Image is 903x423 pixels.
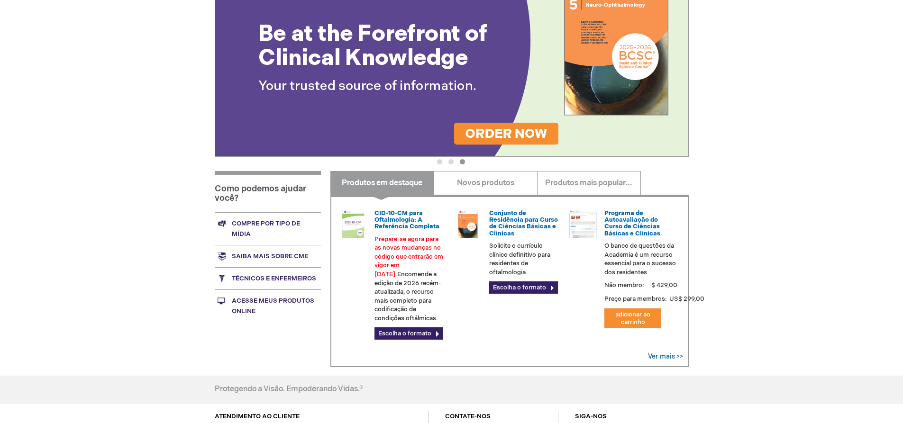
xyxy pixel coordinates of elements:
a: Escolha o formato [374,327,443,340]
font: Protegendo a Visão. Empoderando Vidas.® [215,385,363,394]
a: Novos produtos [434,171,538,195]
font: Produtos mais populares [545,179,634,188]
img: 0120008u_42.png [339,210,367,238]
a: Compre por tipo de mídia [215,212,321,245]
a: CID-10-CM para Oftalmologia: A Referência Completa [374,209,439,231]
button: 3 of 3 [460,159,465,164]
font: SIGA-NOS [575,413,607,420]
font: Técnicos e enfermeiros [232,275,316,282]
img: bcscself_20.jpg [569,210,597,238]
a: Saiba mais sobre CME [215,245,321,267]
button: 1 of 3 [437,159,442,164]
a: CONTATE-NOS [445,413,491,420]
font: Solicite o currículo clínico definitivo para residentes de oftalmologia. [489,242,550,276]
font: Escolha o formato [378,330,431,337]
font: US$ 299,00 [669,295,704,303]
font: $ 429,00 [651,281,677,289]
a: ATENDIMENTO AO CLIENTE [215,413,300,420]
a: Produtos mais populares [537,171,641,195]
a: Produtos em destaque [330,171,434,195]
font: Não membro: [604,281,644,289]
font: Como podemos ajudar você? [215,184,306,203]
font: adicionar ao carrinho [615,311,650,326]
font: Encomende a edição de 2026 recém-atualizada, o recurso mais completo para codificação de condiçõe... [374,270,441,322]
img: 02850963u_47.png [454,210,482,238]
font: Escolha o formato [493,284,546,291]
button: 2 of 3 [448,159,454,164]
font: Saiba mais sobre CME [232,252,308,260]
font: Acesse meus produtos online [232,297,314,315]
font: Compre por tipo de mídia [232,220,300,238]
a: Conjunto de Residência para Curso de Ciências Básicas e Clínicas [489,209,558,237]
font: Preço para membros: [604,295,667,303]
a: Ver mais >> [648,352,683,360]
a: Programa de Autoavaliação do Curso de Ciências Básicas e Clínicas [604,209,660,237]
font: O banco de questões da Academia é um recurso essencial para o sucesso dos residentes. [604,242,676,276]
font: Produtos em destaque [342,179,422,188]
font: Novos produtos [457,179,514,188]
a: Escolha o formato [489,281,558,294]
button: adicionar ao carrinho [604,308,661,328]
a: Técnicos e enfermeiros [215,267,321,289]
font: Prepare-se agora para as novas mudanças no código que entrarão em vigor em [DATE]. [374,235,443,278]
a: Acesse meus produtos online [215,289,321,322]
